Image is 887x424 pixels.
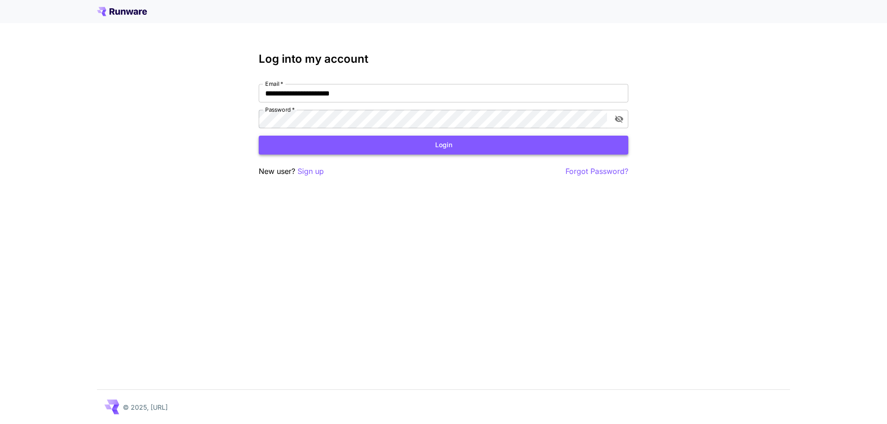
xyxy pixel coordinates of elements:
[259,136,628,155] button: Login
[611,111,627,127] button: toggle password visibility
[298,166,324,177] button: Sign up
[565,166,628,177] button: Forgot Password?
[123,402,168,412] p: © 2025, [URL]
[265,106,295,113] label: Password
[259,53,628,66] h3: Log into my account
[265,80,283,88] label: Email
[259,166,324,177] p: New user?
